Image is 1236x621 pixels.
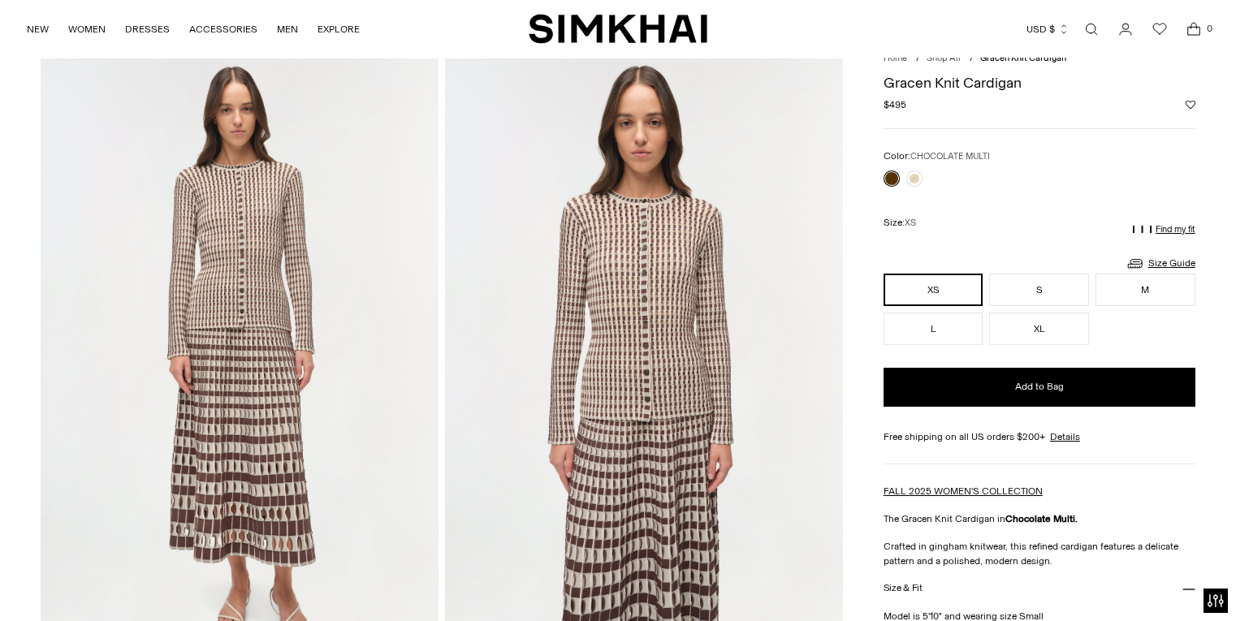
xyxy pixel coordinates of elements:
a: DRESSES [125,11,170,47]
a: Wishlist [1143,13,1176,45]
button: Size & Fit [884,568,1195,610]
span: CHOCOLATE MULTI [910,151,990,162]
span: 0 [1202,21,1217,36]
a: Shop All [927,53,961,63]
a: Home [884,53,907,63]
a: Details [1050,429,1080,444]
div: Free shipping on all US orders $200+ [884,429,1195,444]
label: Size: [884,215,916,231]
h1: Gracen Knit Cardigan [884,75,1195,90]
a: WOMEN [68,11,106,47]
a: Open cart modal [1178,13,1210,45]
strong: Chocolate Multi. [1005,513,1078,524]
a: Size Guide [1126,253,1195,274]
button: Add to Bag [884,368,1195,407]
button: Add to Wishlist [1186,100,1195,110]
span: $495 [884,97,906,112]
iframe: Sign Up via Text for Offers [13,559,163,608]
div: / [916,52,920,66]
button: L [884,313,983,345]
a: Open search modal [1075,13,1108,45]
button: S [989,274,1089,306]
span: Gracen Knit Cardigan [980,53,1066,63]
h3: Size & Fit [884,583,923,593]
a: SIMKHAI [529,13,707,45]
a: FALL 2025 WOMEN'S COLLECTION [884,485,1043,497]
nav: breadcrumbs [884,52,1195,66]
button: M [1096,274,1195,306]
a: Go to the account page [1109,13,1142,45]
a: MEN [277,11,298,47]
a: EXPLORE [318,11,360,47]
div: / [970,52,974,66]
p: The Gracen Knit Cardigan in [884,511,1195,526]
label: Color: [884,149,990,164]
button: XL [989,313,1089,345]
button: XS [884,274,983,306]
a: NEW [27,11,49,47]
a: ACCESSORIES [189,11,257,47]
button: USD $ [1026,11,1070,47]
p: Crafted in gingham knitwear, this refined cardigan features a delicate pattern and a polished, mo... [884,539,1195,568]
span: XS [905,218,916,228]
span: Add to Bag [1015,380,1064,394]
